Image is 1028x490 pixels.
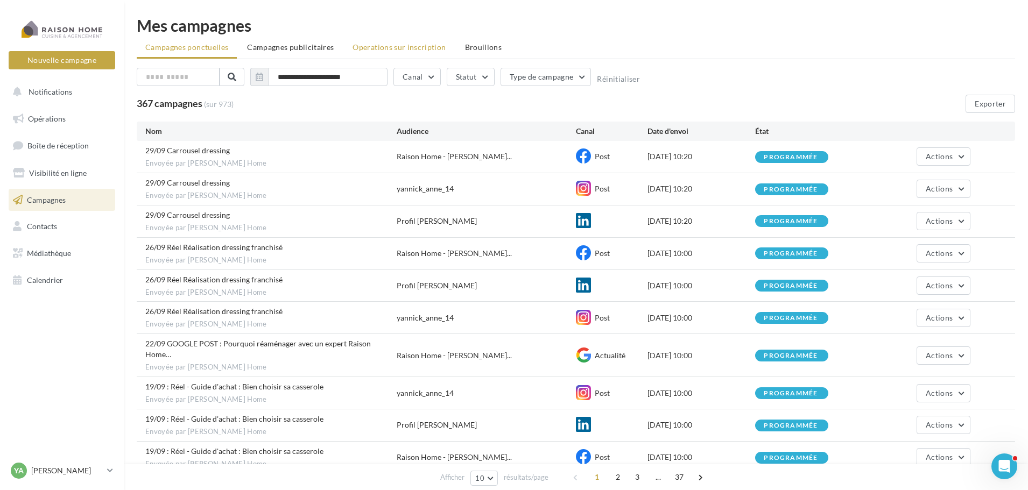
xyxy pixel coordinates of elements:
button: Réinitialiser [597,75,640,83]
span: Envoyée par [PERSON_NAME] Home [145,363,397,372]
span: Envoyée par [PERSON_NAME] Home [145,427,397,437]
button: Actions [917,384,970,402]
span: 19/09 : Réel - Guide d'achat : Bien choisir sa casserole [145,446,323,456]
span: Actions [926,281,953,290]
button: Actions [917,309,970,327]
div: programmée [764,390,818,397]
span: Envoyée par [PERSON_NAME] Home [145,191,397,201]
span: Post [595,388,610,397]
span: 22/09 GOOGLE POST : Pourquoi réaménager avec un expert Raison Home change tout ? [145,339,371,359]
span: 29/09 Carrousel dressing [145,178,230,187]
span: Envoyée par [PERSON_NAME] Home [145,223,397,233]
div: [DATE] 10:00 [647,350,755,361]
span: 26/09 Réel Réalisation dressing franchisé [145,243,283,252]
span: Operations sur inscription [353,42,446,52]
span: (sur 973) [204,99,234,110]
div: [DATE] 10:00 [647,452,755,463]
span: Envoyée par [PERSON_NAME] Home [145,159,397,168]
span: Raison Home - [PERSON_NAME]... [397,452,512,463]
span: Envoyée par [PERSON_NAME] Home [145,459,397,469]
span: Actualité [595,351,625,360]
button: Nouvelle campagne [9,51,115,69]
button: Actions [917,180,970,198]
span: Raison Home - [PERSON_NAME]... [397,151,512,162]
a: Contacts [6,215,117,238]
a: Opérations [6,108,117,130]
div: [DATE] 10:00 [647,280,755,291]
span: 29/09 Carrousel dressing [145,210,230,219]
div: programmée [764,315,818,322]
span: 26/09 Réel Réalisation dressing franchisé [145,275,283,284]
div: Mes campagnes [137,17,1015,33]
button: Statut [447,68,495,86]
span: Post [595,152,610,161]
div: [DATE] 10:20 [647,151,755,162]
span: Post [595,452,610,461]
span: Médiathèque [27,248,71,258]
a: Médiathèque [6,242,117,265]
div: programmée [764,282,818,289]
p: [PERSON_NAME] [31,465,103,476]
span: Actions [926,313,953,322]
span: 26/09 Réel Réalisation dressing franchisé [145,307,283,316]
span: YA [14,465,24,476]
span: Calendrier [27,275,63,285]
span: Envoyée par [PERSON_NAME] Home [145,395,397,404]
span: 10 [475,474,484,482]
div: [DATE] 10:20 [647,216,755,226]
a: Visibilité en ligne [6,162,117,184]
span: Envoyée par [PERSON_NAME] Home [145,255,397,265]
div: [DATE] 10:20 [647,183,755,194]
span: Campagnes publicitaires [247,42,334,52]
button: Actions [917,147,970,166]
a: Boîte de réception [6,134,117,157]
div: Audience [397,126,576,137]
span: Actions [926,388,953,397]
div: Profil [PERSON_NAME] [397,216,477,226]
button: Actions [917,212,970,230]
div: Canal [576,126,647,137]
span: Actions [926,216,953,225]
div: Profil [PERSON_NAME] [397,420,477,430]
div: programmée [764,218,818,225]
button: Actions [917,448,970,466]
button: Actions [917,416,970,434]
span: Visibilité en ligne [29,168,87,177]
div: Nom [145,126,397,137]
button: Type de campagne [501,68,592,86]
div: yannick_anne_14 [397,313,454,323]
div: État [755,126,863,137]
button: Exporter [966,95,1015,113]
span: ... [650,468,667,486]
button: Actions [917,346,970,365]
span: Actions [926,152,953,161]
span: Afficher [440,472,464,482]
span: Campagnes [27,195,66,204]
div: Date d'envoi [647,126,755,137]
span: 2 [609,468,626,486]
div: [DATE] 10:00 [647,313,755,323]
span: Actions [926,351,953,360]
button: Actions [917,244,970,262]
iframe: Intercom live chat [991,453,1017,479]
div: programmée [764,352,818,359]
span: 19/09 : Réel - Guide d'achat : Bien choisir sa casserole [145,382,323,391]
div: [DATE] 10:00 [647,248,755,259]
span: 37 [671,468,688,486]
span: Envoyée par [PERSON_NAME] Home [145,288,397,297]
button: Notifications [6,81,113,103]
a: Campagnes [6,189,117,211]
span: 3 [629,468,646,486]
button: 10 [470,471,498,486]
span: Actions [926,248,953,258]
span: 19/09 : Réel - Guide d'achat : Bien choisir sa casserole [145,414,323,423]
span: Actions [926,184,953,193]
span: Raison Home - [PERSON_NAME]... [397,350,512,361]
div: programmée [764,422,818,429]
div: programmée [764,154,818,161]
div: Profil [PERSON_NAME] [397,280,477,291]
span: Opérations [28,114,66,123]
span: 367 campagnes [137,97,202,109]
span: Raison Home - [PERSON_NAME]... [397,248,512,259]
span: 1 [588,468,605,486]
